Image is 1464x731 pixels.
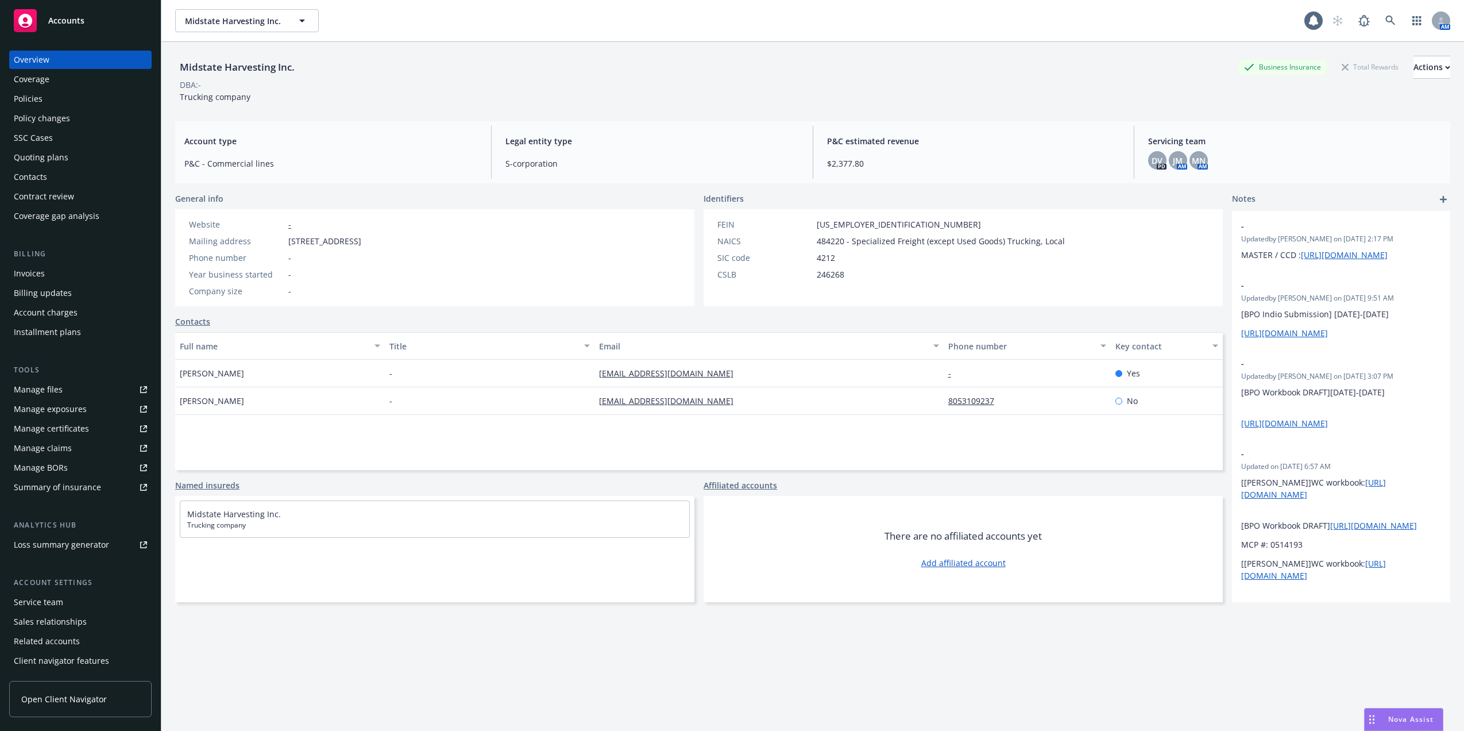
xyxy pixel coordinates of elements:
a: Search [1379,9,1402,32]
button: Actions [1413,56,1450,79]
a: add [1436,193,1450,206]
p: [[PERSON_NAME]]WC workbook: [1241,557,1441,582]
span: Account type [184,135,477,147]
a: Accounts [9,5,152,37]
div: Tools [9,364,152,376]
p: [BPO Workbook DRAFT] [1241,601,1441,613]
div: Client navigator features [14,652,109,670]
a: Client navigator features [9,652,152,670]
div: Phone number [948,340,1094,352]
a: Add affiliated account [921,557,1006,569]
a: Contacts [9,168,152,186]
div: Overview [14,51,49,69]
div: CSLB [717,268,812,280]
span: Trucking company [180,91,250,102]
p: [BPO Indio Submission] [DATE]-[DATE] [1241,308,1441,320]
a: 8053109237 [948,395,1003,406]
div: Company size [189,285,284,297]
a: Overview [9,51,152,69]
span: P&C estimated revenue [827,135,1120,147]
span: [US_EMPLOYER_IDENTIFICATION_NUMBER] [817,218,981,230]
div: Phone number [189,252,284,264]
a: - [288,219,291,230]
a: Start snowing [1326,9,1349,32]
div: -Updatedby [PERSON_NAME] on [DATE] 9:51 AM[BPO Indio Submission] [DATE]-[DATE][URL][DOMAIN_NAME] [1232,270,1450,348]
span: - [389,367,392,379]
a: Manage exposures [9,400,152,418]
a: Invoices [9,264,152,283]
span: [STREET_ADDRESS] [288,235,361,247]
div: Billing updates [14,284,72,302]
a: Manage claims [9,439,152,457]
a: Policies [9,90,152,108]
div: Installment plans [14,323,81,341]
div: Sales relationships [14,613,87,631]
a: Report a Bug [1353,9,1376,32]
span: Yes [1127,367,1140,379]
div: FEIN [717,218,812,230]
a: - [948,368,960,379]
button: Key contact [1111,332,1223,360]
a: Midstate Harvesting Inc. [187,509,281,520]
a: Manage certificates [9,420,152,438]
button: Phone number [944,332,1111,360]
a: Contract review [9,187,152,206]
a: Affiliated accounts [704,479,777,491]
a: Client access [9,671,152,690]
span: $2,377.80 [827,157,1120,170]
a: Account charges [9,303,152,322]
a: [EMAIL_ADDRESS][DOMAIN_NAME] [599,395,743,406]
div: NAICS [717,235,812,247]
span: - [288,268,291,280]
div: Manage claims [14,439,72,457]
span: Accounts [48,16,84,25]
a: Policy changes [9,109,152,128]
div: Billing [9,248,152,260]
a: [URL][DOMAIN_NAME] [1330,601,1417,612]
span: Updated by [PERSON_NAME] on [DATE] 9:51 AM [1241,293,1441,303]
div: Summary of insurance [14,478,101,497]
a: Coverage [9,70,152,89]
span: 246268 [817,268,844,280]
div: Email [599,340,926,352]
div: Actions [1413,56,1450,78]
a: Sales relationships [9,613,152,631]
span: 4212 [817,252,835,264]
a: Installment plans [9,323,152,341]
div: Website [189,218,284,230]
div: Manage exposures [14,400,87,418]
span: - [288,252,291,264]
a: [URL][DOMAIN_NAME] [1301,249,1388,260]
span: Updated by [PERSON_NAME] on [DATE] 2:17 PM [1241,234,1441,244]
div: Client access [14,671,64,690]
div: -Updatedby [PERSON_NAME] on [DATE] 2:17 PMMASTER / CCD :[URL][DOMAIN_NAME] [1232,211,1450,270]
a: Loss summary generator [9,536,152,554]
div: Midstate Harvesting Inc. [175,60,299,75]
span: Midstate Harvesting Inc. [185,15,284,27]
span: P&C - Commercial lines [184,157,477,170]
a: [URL][DOMAIN_NAME] [1330,520,1417,531]
span: - [389,395,392,407]
span: Legal entity type [505,135,798,147]
div: Drag to move [1365,709,1379,730]
a: [EMAIL_ADDRESS][DOMAIN_NAME] [599,368,743,379]
div: Related accounts [14,632,80,651]
div: Business Insurance [1238,60,1327,74]
p: [BPO Workbook DRAFT][DATE]-[DATE] [1241,386,1441,398]
span: Updated by [PERSON_NAME] on [DATE] 3:07 PM [1241,371,1441,382]
span: Servicing team [1148,135,1441,147]
span: S-corporation [505,157,798,170]
a: SSC Cases [9,129,152,147]
span: Nova Assist [1388,714,1434,724]
div: Policy changes [14,109,70,128]
div: SSC Cases [14,129,53,147]
div: Contract review [14,187,74,206]
div: Account charges [14,303,78,322]
a: [URL][DOMAIN_NAME] [1241,328,1328,338]
div: Total Rewards [1336,60,1404,74]
span: - [1241,279,1411,291]
span: No [1127,395,1138,407]
div: -Updatedby [PERSON_NAME] on [DATE] 3:07 PM[BPO Workbook DRAFT][DATE]-[DATE] [URL][DOMAIN_NAME] [1232,348,1450,438]
span: - [1241,448,1411,460]
div: Coverage [14,70,49,89]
